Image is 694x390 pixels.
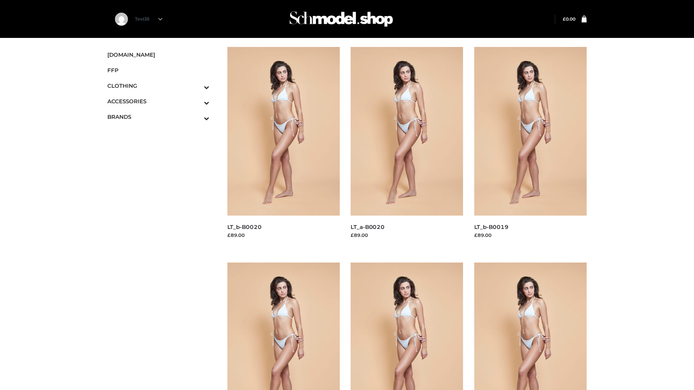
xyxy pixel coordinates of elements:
bdi: 0.00 [563,16,575,22]
button: Toggle Submenu [184,94,209,109]
a: FFP [107,62,209,78]
a: £0.00 [563,16,575,22]
div: £89.00 [227,231,340,239]
a: LT_a-B0020 [351,224,385,230]
a: LT_b-B0019 [474,224,509,230]
a: BRANDSToggle Submenu [107,109,209,125]
a: Read more [351,240,377,246]
a: [DOMAIN_NAME] [107,47,209,62]
span: ACCESSORIES [107,97,209,105]
a: ACCESSORIESToggle Submenu [107,94,209,109]
div: £89.00 [474,231,587,239]
img: Schmodel Admin 964 [287,5,395,33]
span: [DOMAIN_NAME] [107,51,209,59]
a: Read more [474,240,501,246]
span: CLOTHING [107,82,209,90]
span: FFP [107,66,209,74]
button: Toggle Submenu [184,109,209,125]
a: Test38 [135,16,162,22]
span: £ [563,16,566,22]
button: Toggle Submenu [184,78,209,94]
a: CLOTHINGToggle Submenu [107,78,209,94]
span: BRANDS [107,113,209,121]
div: £89.00 [351,231,463,239]
a: LT_b-B0020 [227,224,262,230]
a: Read more [227,240,254,246]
